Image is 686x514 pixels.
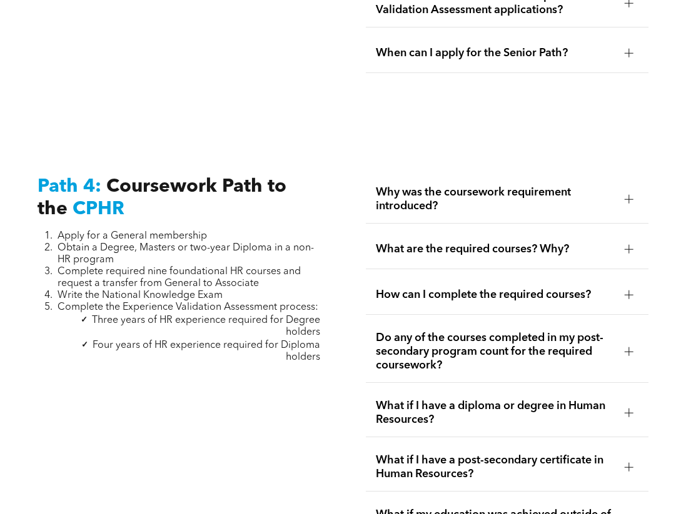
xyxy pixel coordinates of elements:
[38,177,286,219] span: Coursework Path to the
[376,46,615,60] span: When can I apply for the Senior Path?
[92,315,320,337] span: Three years of HR experience required for Degree holders
[58,290,223,300] span: Write the National Knowledge Exam
[58,231,207,241] span: Apply for a General membership
[376,185,615,213] span: Why was the coursework requirement introduced?
[376,288,615,302] span: How can I complete the required courses?
[73,200,124,219] span: CPHR
[58,267,301,289] span: Complete required nine foundational HR courses and request a transfer from General to Associate
[376,453,615,481] span: What if I have a post-secondary certificate in Human Resources?
[93,340,320,362] span: Four years of HR experience required for Diploma holders
[38,177,101,196] span: Path 4:
[376,331,615,372] span: Do any of the courses completed in my post-secondary program count for the required coursework?
[376,242,615,256] span: What are the required courses? Why?
[58,302,318,312] span: Complete the Experience Validation Assessment process:
[58,243,314,265] span: Obtain a Degree, Masters or two-year Diploma in a non-HR program
[376,399,615,427] span: What if I have a diploma or degree in Human Resources?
